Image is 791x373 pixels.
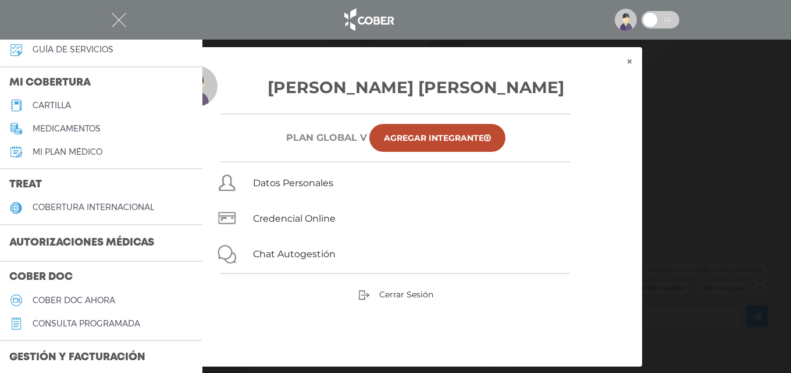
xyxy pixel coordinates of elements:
[253,248,336,260] a: Chat Autogestión
[358,289,370,301] img: sign-out.png
[33,319,140,329] h5: consulta programada
[33,147,102,157] h5: Mi plan médico
[253,213,336,224] a: Credencial Online
[33,45,113,55] h5: guía de servicios
[253,177,333,189] a: Datos Personales
[112,13,126,27] img: Cober_menu-close-white.svg
[33,101,71,111] h5: cartilla
[33,203,154,212] h5: cobertura internacional
[177,75,614,100] h3: [PERSON_NAME] [PERSON_NAME]
[338,6,399,34] img: logo_cober_home-white.png
[286,132,367,143] h6: Plan GLOBAL V
[358,289,433,299] a: Cerrar Sesión
[33,296,115,305] h5: Cober doc ahora
[369,124,505,152] a: Agregar Integrante
[379,289,433,300] span: Cerrar Sesión
[615,9,637,31] img: profile-placeholder.svg
[33,124,101,134] h5: medicamentos
[617,47,642,76] button: ×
